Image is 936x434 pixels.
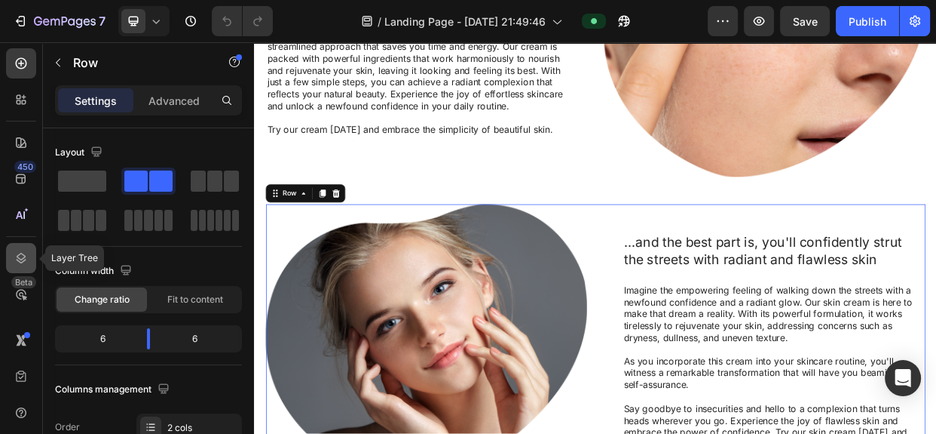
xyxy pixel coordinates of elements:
span: Landing Page - [DATE] 21:49:46 [384,14,546,29]
div: Row [34,194,59,208]
button: Save [780,6,830,36]
div: Open Intercom Messenger [885,360,921,396]
p: Row [73,54,201,72]
div: Columns management [55,380,173,400]
iframe: Design area [254,42,936,434]
div: 6 [58,328,135,349]
p: Imagine the empowering feeling of walking down the streets with a newfound confidence and a radia... [489,322,888,400]
span: Change ratio [75,293,130,306]
p: Advanced [148,93,200,109]
span: Save [793,15,818,28]
span: Fit to content [167,293,223,306]
div: 450 [14,161,36,173]
div: Layout [55,143,106,163]
span: / [378,14,381,29]
button: Publish [836,6,899,36]
div: Publish [849,14,886,29]
div: Undo/Redo [212,6,273,36]
button: 7 [6,6,112,36]
p: Try our cream [DATE] and embrace the simplicity of beautiful skin. [17,108,415,124]
div: Beta [11,276,36,288]
div: Column width [55,261,135,282]
div: Order [55,420,80,434]
p: Settings [75,93,117,109]
p: 7 [99,12,106,30]
div: 6 [162,328,239,349]
h2: ...and the best part is, you'll confidently strut the streets with radiant and flawless skin [488,254,889,302]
